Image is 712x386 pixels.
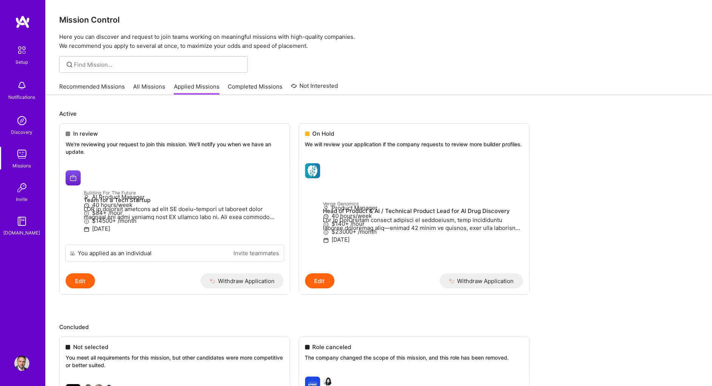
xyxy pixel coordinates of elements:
p: Concluded [59,323,698,331]
i: icon Clock [84,203,89,208]
a: Recommended Missions [59,83,125,95]
div: Setup [16,58,28,66]
p: $140+ /hour [323,220,523,228]
p: $23000+ /month [323,228,523,236]
a: User Avatar [12,356,31,371]
button: Withdraw Application [440,273,523,288]
p: Active [59,110,698,118]
i: icon MoneyGray [323,230,329,235]
span: Not selected [73,343,108,351]
p: We're reviewing your request to join this mission. We'll notify you when we have an update. [66,141,284,155]
img: logo [15,15,30,29]
button: Edit [305,273,335,288]
i: icon MoneyGray [84,211,89,216]
input: Find Mission... [74,61,242,69]
i: icon Applicant [84,195,89,201]
p: $84+ /hour [84,209,284,217]
img: Invite [14,180,29,195]
button: Withdraw Application [201,273,284,288]
p: You meet all requirements for this mission, but other candidates were more competitive or better ... [66,354,284,369]
a: Not Interested [291,81,338,95]
img: discovery [14,113,29,128]
div: Notifications [9,93,35,101]
img: setup [14,42,30,58]
p: We will review your application if the company requests to review more builder profiles. [305,141,523,148]
img: User Avatar [14,356,29,371]
img: Verge Genomics company logo [305,163,320,178]
p: $14500+ /month [84,217,284,225]
div: [DOMAIN_NAME] [4,229,40,237]
p: Product Manager [323,204,523,212]
p: [DATE] [323,236,523,244]
a: All Missions [133,83,166,95]
div: You applied as an individual [78,249,152,257]
i: icon Calendar [84,227,89,232]
a: Applied Missions [174,83,219,95]
div: Missions [13,162,31,170]
i: icon MoneyGray [84,219,89,224]
span: On Hold [313,130,335,138]
img: bell [14,78,29,93]
img: guide book [14,214,29,229]
img: Building For The Future company logo [66,170,81,185]
p: Here you can discover and request to join teams working on meaningful missions with high-quality ... [59,32,698,51]
a: Building For The Future company logoBuilding For The FutureTeam for a Tech StartupLOR ip dolorsit... [60,164,290,244]
div: Discovery [11,128,33,136]
i: icon MoneyGray [323,222,329,227]
p: 40 hours/week [323,212,523,220]
a: Invite teammates [233,249,279,257]
i: icon Applicant [323,206,329,211]
div: Invite [16,195,28,203]
i: icon Clock [323,214,329,219]
i: icon Calendar [323,237,329,243]
p: 40 hours/week [84,201,284,209]
span: In review [73,130,98,138]
h3: Mission Control [59,15,698,25]
p: AI Product Manager [84,193,284,201]
a: Verge Genomics company logoVerge GenomicsHead of Product & AI / Technical Product Lead for AI Dru... [299,157,529,274]
button: Edit [66,273,95,288]
a: Completed Missions [228,83,283,95]
p: [DATE] [84,225,284,233]
img: teamwork [14,147,29,162]
i: icon SearchGrey [65,60,74,69]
